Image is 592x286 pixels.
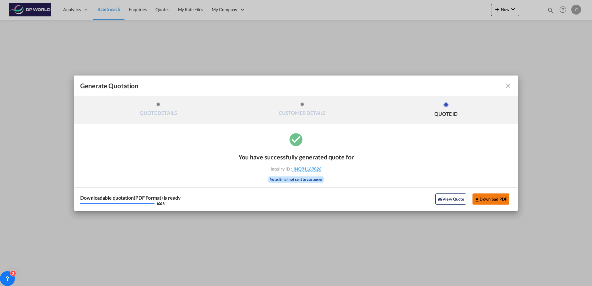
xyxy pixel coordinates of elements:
[86,102,230,119] li: QUOTE DETAILS
[80,82,138,90] span: Generate Quotation
[74,76,518,211] md-dialog: Generate QuotationQUOTE ...
[288,132,304,147] md-icon: icon-checkbox-marked-circle
[374,102,518,119] li: QUOTE ID
[435,193,466,205] button: icon-eyeView Quote
[238,153,354,161] div: You have successfully generated quote for
[472,193,509,205] button: Download PDF
[156,202,165,205] div: 100 %
[260,166,332,172] div: Inquiry ID :
[504,82,512,89] md-icon: icon-close fg-AAA8AD cursor m-0
[268,176,324,183] div: Note: Email not sent to customer
[292,166,321,172] span: INQ91169026
[475,197,480,202] md-icon: icon-download
[80,195,181,200] div: Downloadable quotation(PDF Format) is ready
[437,197,442,202] md-icon: icon-eye
[230,102,374,119] li: CUSTOMER DETAILS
